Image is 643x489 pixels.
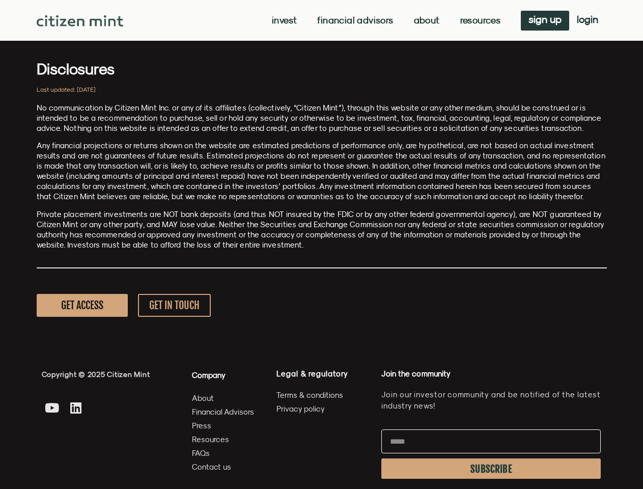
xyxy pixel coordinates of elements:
p: Private placement investments are NOT bank deposits (and thus NOT insured by the FDIC or by any o... [37,209,607,250]
h3: Disclosures [37,61,607,76]
a: Contact us [192,460,255,473]
span: FAQs [192,447,210,459]
p: Any financial projections or returns shown on the website are estimated predictions of performanc... [37,141,607,202]
a: Terms & conditions [276,389,371,401]
a: Resources [460,15,501,25]
span: About [192,392,214,404]
a: login [569,11,606,31]
h4: Legal & regulatory [276,369,371,378]
span: Terms & conditions [276,389,343,401]
a: Privacy policy [276,402,371,415]
a: Financial Advisors [192,405,255,418]
a: GET ACCESS [37,294,128,317]
span: SUBSCRIBE [470,465,512,473]
a: Financial Advisors [317,15,393,25]
button: SUBSCRIBE [381,458,601,479]
p: Join our investor community and be notified of the latest industry news! [381,389,601,412]
a: FAQs [192,447,255,459]
a: About [192,392,255,404]
a: Resources [192,433,255,446]
form: Newsletter [381,429,601,484]
a: Press [192,419,255,432]
a: sign up [521,11,569,31]
span: GET ACCESS [61,299,103,312]
span: Press [192,419,211,432]
nav: Menu [272,15,500,25]
a: Invest [272,15,297,25]
p: No communication by Citizen Mint Inc. or any of its affiliates (collectively, “Citizen Mint”), th... [37,103,607,133]
span: Contact us [192,460,231,473]
span: Resources [192,433,229,446]
span: login [577,16,598,23]
h4: Join the community [381,369,601,379]
span: GET IN TOUCH [149,299,200,312]
span: sign up [528,16,562,23]
span: Financial Advisors [192,405,254,418]
h4: Company [192,369,255,382]
h2: Last updated: [DATE] [37,87,607,93]
span: Privacy policy [276,402,325,415]
a: GET IN TOUCH [138,294,211,317]
span: Copyright © 2025 Citizen Mint [42,370,150,378]
img: Citizen Mint [37,15,124,26]
a: About [414,15,440,25]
